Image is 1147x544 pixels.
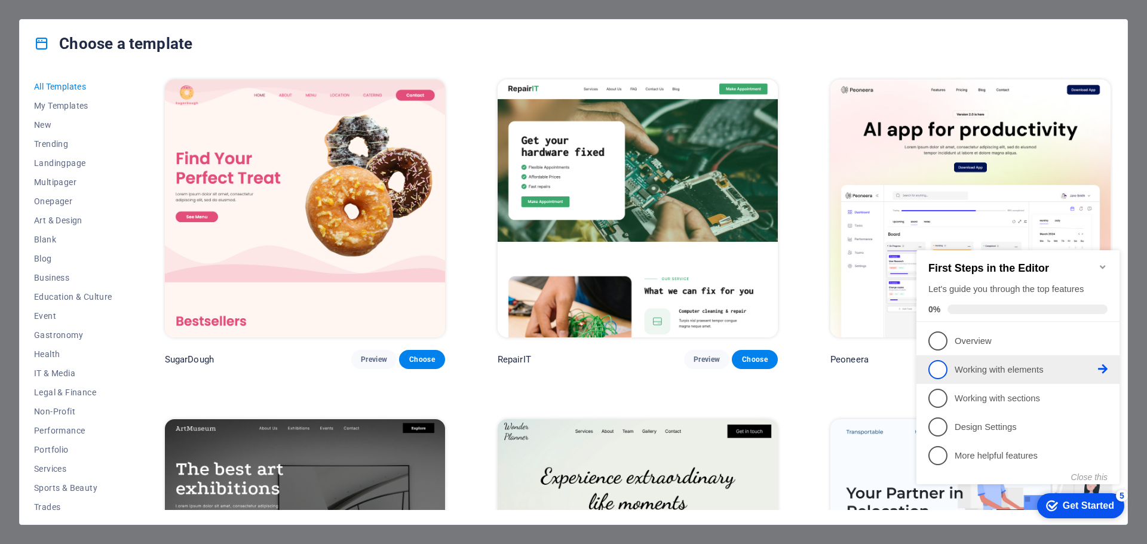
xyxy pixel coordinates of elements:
[43,159,186,172] p: Working with sections
[34,383,112,402] button: Legal & Finance
[34,158,112,168] span: Landingpage
[34,120,112,130] span: New
[34,330,112,340] span: Gastronomy
[34,402,112,421] button: Non-Profit
[34,249,112,268] button: Blog
[34,216,112,225] span: Art & Design
[34,101,112,110] span: My Templates
[694,355,720,364] span: Preview
[5,151,208,180] li: Working with sections
[34,368,112,378] span: IT & Media
[830,354,869,365] p: Peoneera
[34,254,112,263] span: Blog
[351,350,397,369] button: Preview
[399,350,444,369] button: Choose
[125,260,213,285] div: Get Started 5 items remaining, 0% complete
[34,325,112,345] button: Gastronomy
[34,235,112,244] span: Blank
[34,306,112,325] button: Event
[160,239,196,249] button: Close this
[498,354,531,365] p: RepairIT
[34,364,112,383] button: IT & Media
[34,445,112,454] span: Portfolio
[732,350,777,369] button: Choose
[34,139,112,149] span: Trending
[34,134,112,153] button: Trending
[186,29,196,39] div: Minimize checklist
[361,355,387,364] span: Preview
[34,96,112,115] button: My Templates
[34,268,112,287] button: Business
[165,354,214,365] p: SugarDough
[17,72,36,81] span: 0%
[34,273,112,282] span: Business
[34,77,112,96] button: All Templates
[204,257,216,269] div: 5
[43,102,186,115] p: Overview
[684,350,729,369] button: Preview
[34,82,112,91] span: All Templates
[34,173,112,192] button: Multipager
[5,94,208,122] li: Overview
[34,34,192,53] h4: Choose a template
[43,217,186,229] p: More helpful features
[34,177,112,187] span: Multipager
[34,292,112,302] span: Education & Culture
[34,211,112,230] button: Art & Design
[43,131,186,143] p: Working with elements
[830,79,1111,337] img: Peoneera
[34,230,112,249] button: Blank
[34,115,112,134] button: New
[34,407,112,416] span: Non-Profit
[34,459,112,478] button: Services
[17,29,196,42] h2: First Steps in the Editor
[34,388,112,397] span: Legal & Finance
[34,153,112,173] button: Landingpage
[34,421,112,440] button: Performance
[43,188,186,201] p: Design Settings
[5,208,208,237] li: More helpful features
[34,483,112,493] span: Sports & Beauty
[34,287,112,306] button: Education & Culture
[165,79,445,337] img: SugarDough
[17,50,196,63] div: Let's guide you through the top features
[5,122,208,151] li: Working with elements
[34,345,112,364] button: Health
[34,440,112,459] button: Portfolio
[34,426,112,435] span: Performance
[34,196,112,206] span: Onepager
[34,464,112,474] span: Services
[741,355,768,364] span: Choose
[409,355,435,364] span: Choose
[151,268,203,278] div: Get Started
[34,502,112,512] span: Trades
[5,180,208,208] li: Design Settings
[34,311,112,321] span: Event
[34,192,112,211] button: Onepager
[34,349,112,359] span: Health
[34,478,112,497] button: Sports & Beauty
[34,497,112,517] button: Trades
[498,79,778,337] img: RepairIT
